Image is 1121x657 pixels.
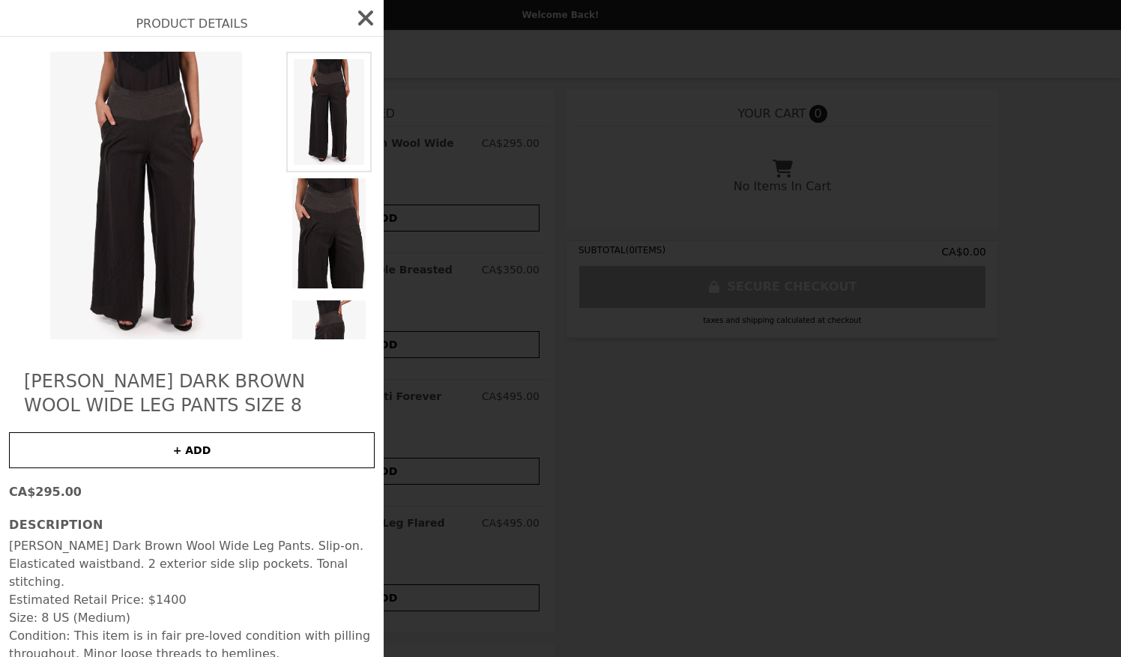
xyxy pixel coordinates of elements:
[286,294,372,417] img: Default Title
[9,537,375,591] p: [PERSON_NAME] Dark Brown Wool Wide Leg Pants. Slip-on. Elasticated waistband. 2 exterior side sli...
[286,52,372,172] img: Default Title
[9,611,130,625] span: Size: 8 US (Medium)
[9,432,375,468] button: + ADD
[9,593,187,607] span: Estimated Retail Price: $1400
[24,369,360,417] h2: [PERSON_NAME] Dark Brown Wool Wide Leg Pants Size 8
[286,172,372,294] img: Default Title
[9,516,375,534] h3: Description
[9,52,283,339] img: Default Title
[9,483,375,501] p: CA$295.00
